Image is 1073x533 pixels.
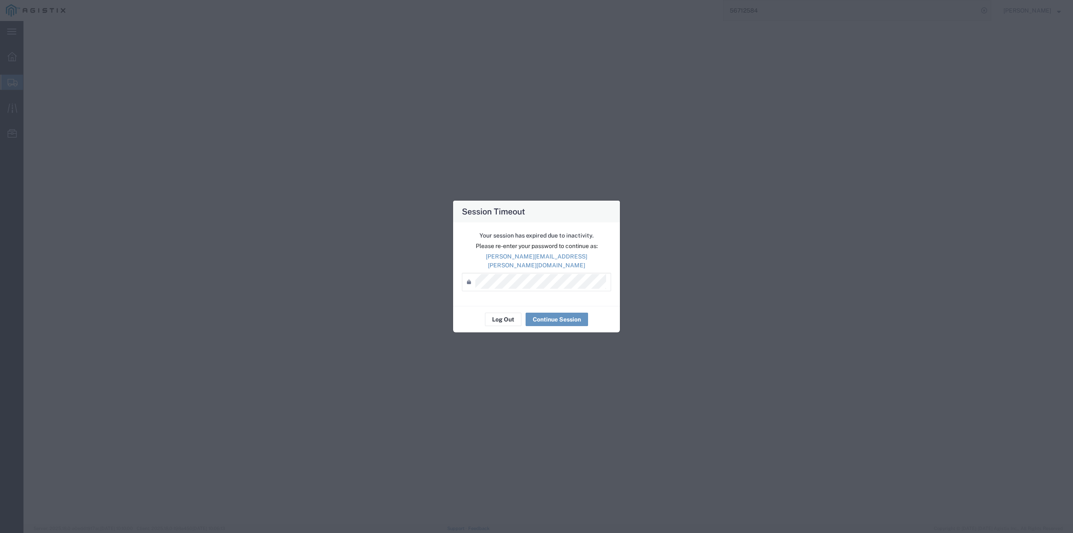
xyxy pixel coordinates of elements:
p: Please re-enter your password to continue as: [462,242,611,251]
button: Continue Session [526,313,588,326]
p: Your session has expired due to inactivity. [462,231,611,240]
button: Log Out [485,313,521,326]
p: [PERSON_NAME][EMAIL_ADDRESS][PERSON_NAME][DOMAIN_NAME] [462,252,611,270]
h4: Session Timeout [462,205,525,217]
